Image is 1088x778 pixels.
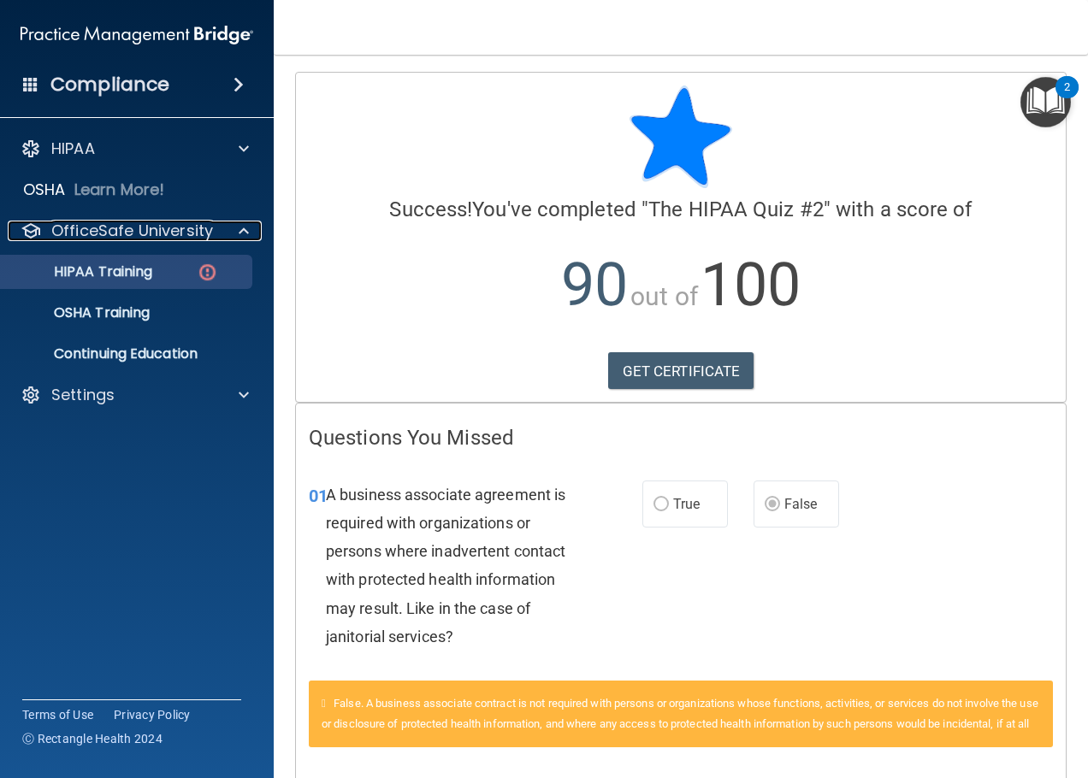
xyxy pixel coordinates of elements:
h4: Questions You Missed [309,427,1053,449]
div: 2 [1064,87,1070,109]
p: OSHA Training [11,304,150,321]
a: Terms of Use [22,706,93,723]
img: blue-star-rounded.9d042014.png [630,85,732,188]
p: OfficeSafe University [51,221,213,241]
p: HIPAA [51,139,95,159]
span: True [673,496,700,512]
span: 01 [309,486,328,506]
img: danger-circle.6113f641.png [197,262,218,283]
span: False [784,496,818,512]
span: out of [630,281,698,311]
p: OSHA [23,180,66,200]
a: OfficeSafe University [21,221,249,241]
a: GET CERTIFICATE [608,352,754,390]
span: A business associate agreement is required with organizations or persons where inadvertent contac... [326,486,565,645]
h4: You've completed " " with a score of [309,198,1053,221]
a: Privacy Policy [114,706,191,723]
span: Ⓒ Rectangle Health 2024 [22,730,163,747]
img: PMB logo [21,18,253,52]
span: Success! [389,197,472,221]
span: The HIPAA Quiz #2 [648,197,824,221]
input: False [765,498,780,511]
span: 90 [561,250,628,320]
span: False. A business associate contract is not required with persons or organizations whose function... [322,697,1038,730]
span: 100 [701,250,801,320]
input: True [653,498,669,511]
h4: Compliance [50,73,169,97]
p: Settings [51,385,115,405]
button: Open Resource Center, 2 new notifications [1020,77,1071,127]
p: Continuing Education [11,345,245,362]
p: HIPAA Training [11,263,152,280]
a: Settings [21,385,249,405]
p: Learn More! [74,180,165,200]
a: HIPAA [21,139,249,159]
